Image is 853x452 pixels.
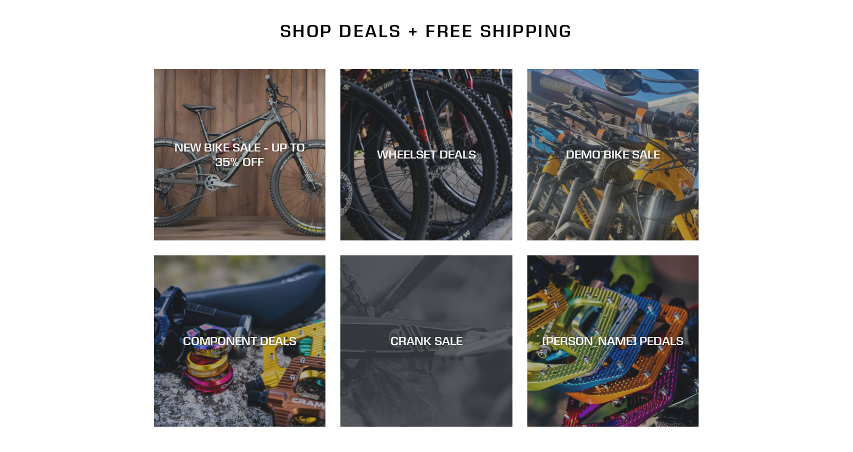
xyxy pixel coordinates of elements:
[527,69,699,240] a: DEMO BIKE SALE
[154,20,699,41] h2: SHOP DEALS + FREE SHIPPING
[527,334,699,348] div: [PERSON_NAME] PEDALS
[154,140,325,169] div: NEW BIKE SALE - UP TO 35% OFF
[154,255,325,427] a: COMPONENT DEALS
[154,69,325,240] a: NEW BIKE SALE - UP TO 35% OFF
[154,334,325,348] div: COMPONENT DEALS
[340,255,512,427] a: CRANK SALE
[340,69,512,240] a: WHEELSET DEALS
[340,147,512,162] div: WHEELSET DEALS
[340,334,512,348] div: CRANK SALE
[527,147,699,162] div: DEMO BIKE SALE
[527,255,699,427] a: [PERSON_NAME] PEDALS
